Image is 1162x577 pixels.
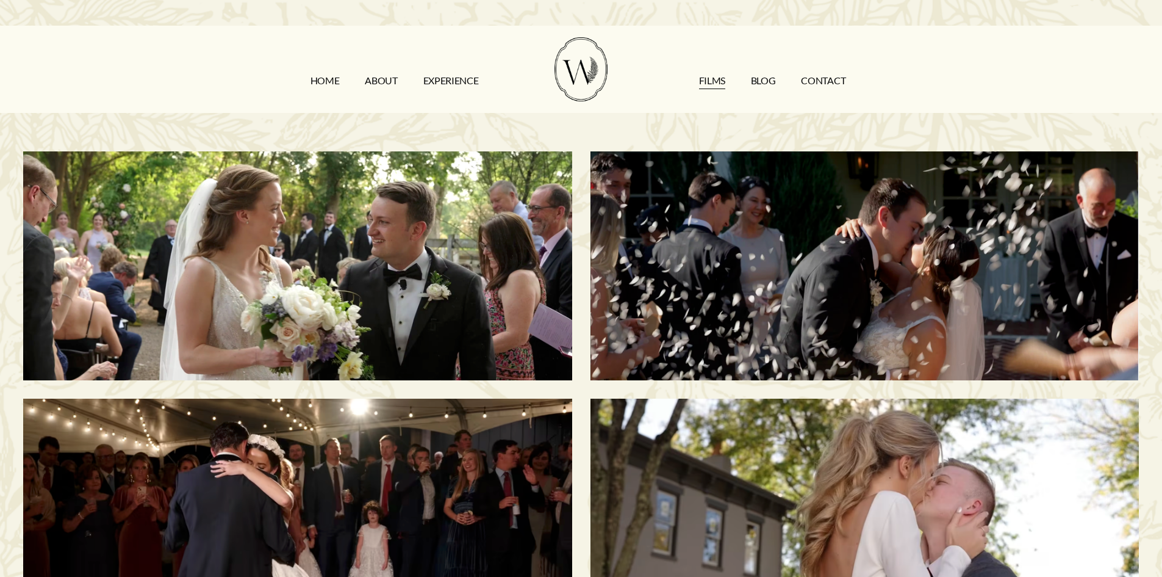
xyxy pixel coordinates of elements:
a: HOME [310,71,340,90]
a: ABOUT [365,71,397,90]
a: Blog [751,71,776,90]
a: CONTACT [801,71,845,90]
a: FILMS [699,71,725,90]
a: Savannah & Tommy | Nashville, TN [590,151,1139,380]
img: Wild Fern Weddings [554,37,607,101]
a: Morgan & Tommy | Nashville, TN [23,151,572,380]
a: EXPERIENCE [423,71,479,90]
